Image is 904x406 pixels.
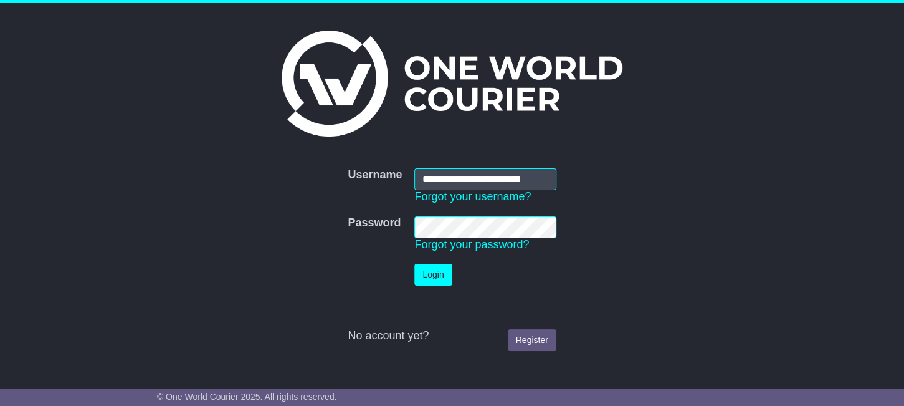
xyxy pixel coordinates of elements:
[414,190,531,203] a: Forgot your username?
[348,168,402,182] label: Username
[508,329,556,351] a: Register
[414,238,529,251] a: Forgot your password?
[348,329,556,343] div: No account yet?
[348,216,401,230] label: Password
[157,392,337,402] span: © One World Courier 2025. All rights reserved.
[414,264,452,286] button: Login
[282,31,622,137] img: One World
